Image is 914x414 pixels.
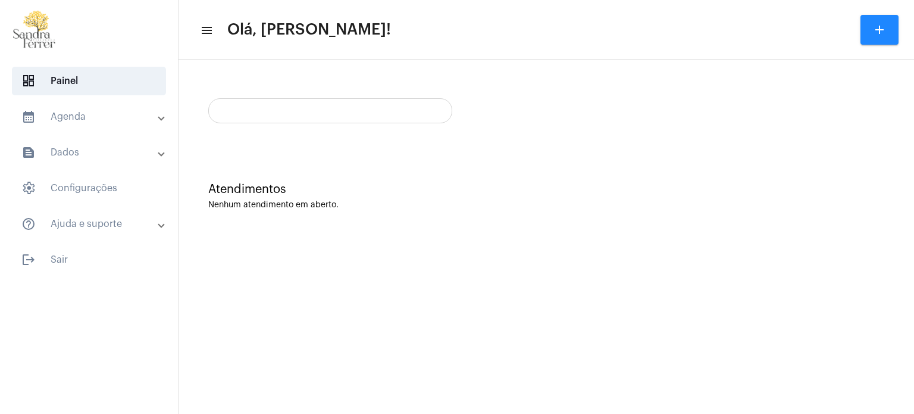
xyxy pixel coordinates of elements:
[21,74,36,88] span: sidenav icon
[208,183,884,196] div: Atendimentos
[7,102,178,131] mat-expansion-panel-header: sidenav iconAgenda
[21,145,36,160] mat-icon: sidenav icon
[21,110,159,124] mat-panel-title: Agenda
[7,138,178,167] mat-expansion-panel-header: sidenav iconDados
[21,110,36,124] mat-icon: sidenav icon
[12,67,166,95] span: Painel
[21,253,36,267] mat-icon: sidenav icon
[12,174,166,203] span: Configurações
[10,6,60,54] img: 87cae55a-51f6-9edc-6e8c-b06d19cf5cca.png
[200,23,212,38] mat-icon: sidenav icon
[21,181,36,195] span: sidenav icon
[7,210,178,238] mat-expansion-panel-header: sidenav iconAjuda e suporte
[872,23,887,37] mat-icon: add
[21,217,159,231] mat-panel-title: Ajuda e suporte
[208,201,884,210] div: Nenhum atendimento em aberto.
[227,20,391,39] span: Olá, [PERSON_NAME]!
[21,217,36,231] mat-icon: sidenav icon
[21,145,159,160] mat-panel-title: Dados
[12,245,166,274] span: Sair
